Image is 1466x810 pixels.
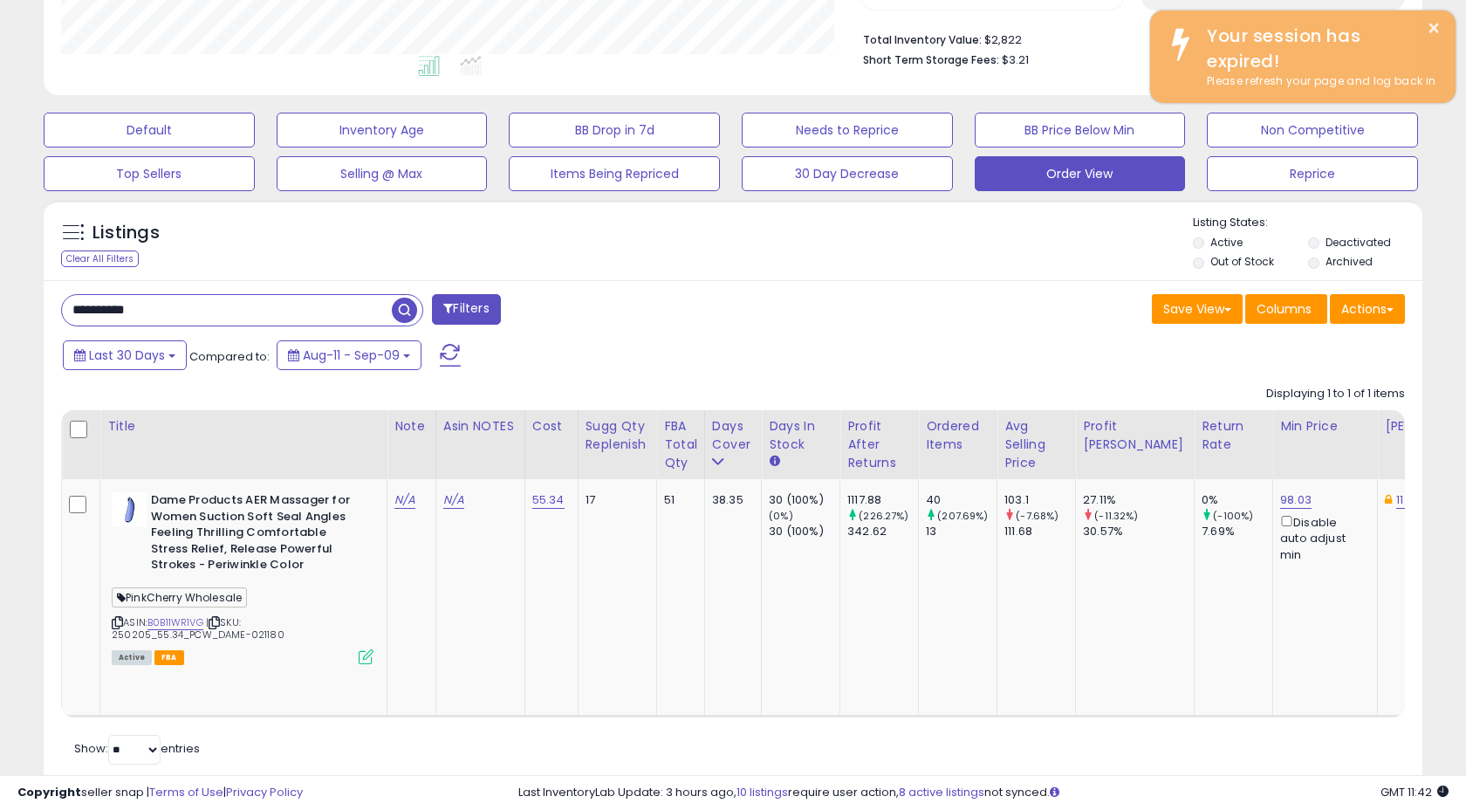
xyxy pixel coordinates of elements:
[443,417,517,436] div: Asin NOTES
[277,156,488,191] button: Selling @ Max
[769,524,839,539] div: 30 (100%)
[277,340,421,370] button: Aug-11 - Sep-09
[1194,73,1442,90] div: Please refresh your page and log back in
[532,491,565,509] a: 55.34
[1202,417,1265,454] div: Return Rate
[17,785,303,801] div: seller snap | |
[509,113,720,148] button: BB Drop in 7d
[1280,491,1312,509] a: 98.03
[303,347,400,364] span: Aug-11 - Sep-09
[664,492,691,508] div: 51
[63,340,187,370] button: Last 30 Days
[92,221,160,245] h5: Listings
[769,454,779,470] small: Days In Stock.
[712,417,754,454] div: Days Cover
[1266,386,1405,402] div: Displaying 1 to 1 of 1 items
[847,417,911,472] div: Profit After Returns
[1213,509,1253,523] small: (-100%)
[742,113,953,148] button: Needs to Reprice
[926,492,997,508] div: 40
[1083,524,1194,539] div: 30.57%
[74,740,200,757] span: Show: entries
[1280,512,1364,563] div: Disable auto adjust min
[1280,417,1370,436] div: Min Price
[769,509,793,523] small: (0%)
[44,156,255,191] button: Top Sellers
[44,113,255,148] button: Default
[394,491,415,509] a: N/A
[151,492,363,578] b: Dame Products AER Massager for Women Suction Soft Seal Angles Feeling Thrilling Comfortable Stres...
[863,32,982,47] b: Total Inventory Value:
[1396,491,1428,509] a: 114.99
[1002,51,1029,68] span: $3.21
[532,417,571,436] div: Cost
[975,156,1186,191] button: Order View
[1016,509,1058,523] small: (-7.68%)
[17,784,81,800] strong: Copyright
[112,615,284,642] span: | SKU: 250205_55.34_PCW_DAME-021180
[1330,294,1405,324] button: Actions
[1210,254,1274,269] label: Out of Stock
[89,347,165,364] span: Last 30 Days
[112,492,373,662] div: ASIN:
[112,587,247,607] span: PinkCherry Wholesale
[664,417,697,472] div: FBA Total Qty
[443,491,464,509] a: N/A
[859,509,908,523] small: (226.27%)
[769,492,839,508] div: 30 (100%)
[509,156,720,191] button: Items Being Repriced
[1207,156,1418,191] button: Reprice
[1380,784,1449,800] span: 2025-10-13 11:42 GMT
[1326,254,1373,269] label: Archived
[112,492,147,527] img: 21qT6G-3y9L._SL40_.jpg
[1257,300,1312,318] span: Columns
[394,417,428,436] div: Note
[154,650,184,665] span: FBA
[1427,17,1441,39] button: ×
[1083,417,1187,454] div: Profit [PERSON_NAME]
[847,492,918,508] div: 1117.88
[712,492,748,508] div: 38.35
[1094,509,1138,523] small: (-11.32%)
[149,784,223,800] a: Terms of Use
[926,524,997,539] div: 13
[863,52,999,67] b: Short Term Storage Fees:
[277,113,488,148] button: Inventory Age
[1207,113,1418,148] button: Non Competitive
[1004,492,1075,508] div: 103.1
[899,784,984,800] a: 8 active listings
[975,113,1186,148] button: BB Price Below Min
[863,28,1392,49] li: $2,822
[1326,235,1391,250] label: Deactivated
[736,784,788,800] a: 10 listings
[189,348,270,365] span: Compared to:
[1202,492,1272,508] div: 0%
[1193,215,1421,231] p: Listing States:
[586,417,650,454] div: Sugg Qty Replenish
[1210,235,1243,250] label: Active
[847,524,918,539] div: 342.62
[432,294,500,325] button: Filters
[578,410,657,479] th: Please note that this number is a calculation based on your required days of coverage and your ve...
[1083,492,1194,508] div: 27.11%
[147,615,203,630] a: B0B11WR1VG
[926,417,990,454] div: Ordered Items
[1202,524,1272,539] div: 7.69%
[518,785,1449,801] div: Last InventoryLab Update: 3 hours ago, require user action, not synced.
[586,492,644,508] div: 17
[61,251,139,267] div: Clear All Filters
[1245,294,1327,324] button: Columns
[226,784,303,800] a: Privacy Policy
[769,417,832,454] div: Days In Stock
[1152,294,1243,324] button: Save View
[1004,524,1075,539] div: 111.68
[112,650,152,665] span: All listings currently available for purchase on Amazon
[742,156,953,191] button: 30 Day Decrease
[435,410,524,479] th: CSV column name: cust_attr_1_ Asin NOTES
[1194,24,1442,73] div: Your session has expired!
[107,417,380,436] div: Title
[937,509,988,523] small: (207.69%)
[1004,417,1068,472] div: Avg Selling Price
